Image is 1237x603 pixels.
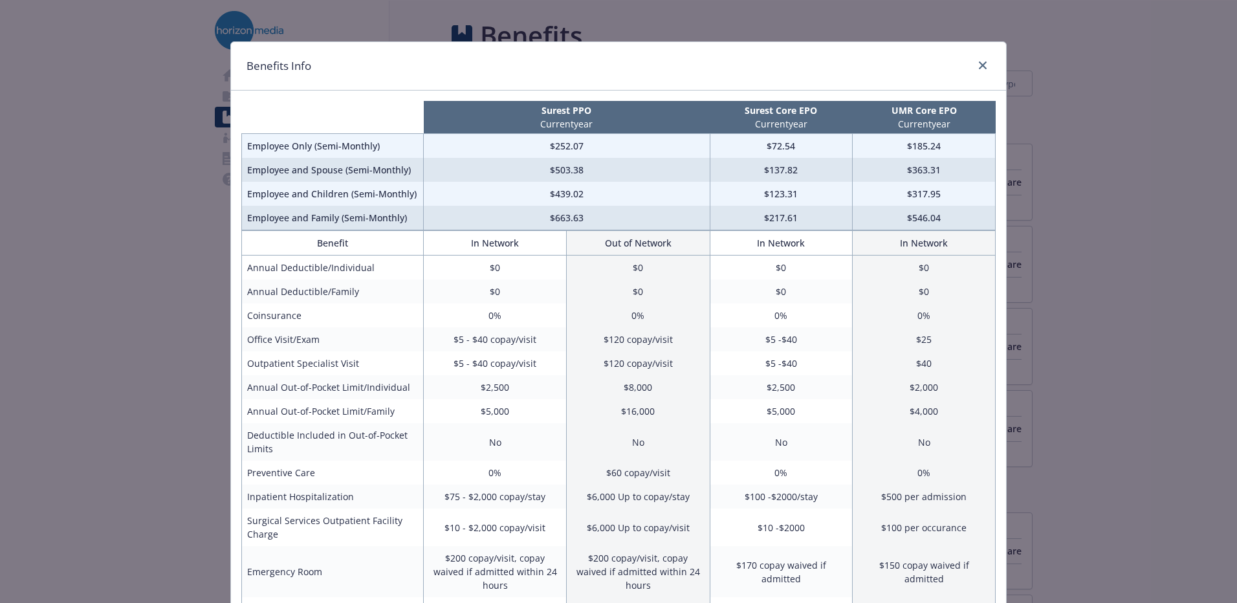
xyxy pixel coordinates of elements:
td: No [853,423,996,461]
td: 0% [567,303,710,327]
td: $363.31 [853,158,996,182]
td: Annual Out-of-Pocket Limit/Individual [242,375,424,399]
td: Outpatient Specialist Visit [242,351,424,375]
td: Employee and Spouse (Semi-Monthly) [242,158,424,182]
td: $100 -$2000/stay [710,485,853,509]
td: $5 - $40 copay/visit [424,327,567,351]
td: Employee and Children (Semi-Monthly) [242,182,424,206]
td: $150 copay waived if admitted [853,546,996,597]
td: No [424,423,567,461]
td: Surgical Services Outpatient Facility Charge [242,509,424,546]
td: Preventive Care [242,461,424,485]
td: $0 [424,256,567,280]
p: Surest Core EPO [712,104,850,117]
td: 0% [424,461,567,485]
td: $6,000 Up to copay/visit [567,509,710,546]
td: $120 copay/visit [567,327,710,351]
td: $40 [853,351,996,375]
td: Office Visit/Exam [242,327,424,351]
td: 0% [853,303,996,327]
td: $2,000 [853,375,996,399]
th: In Network [853,231,996,256]
td: $4,000 [853,399,996,423]
td: Deductible Included in Out-of-Pocket Limits [242,423,424,461]
td: $317.95 [853,182,996,206]
td: $503.38 [424,158,710,182]
td: $60 copay/visit [567,461,710,485]
td: $0 [424,280,567,303]
td: $0 [567,256,710,280]
td: $123.31 [710,182,853,206]
td: $6,000 Up to copay/stay [567,485,710,509]
th: Out of Network [567,231,710,256]
td: $5 - $40 copay/visit [424,351,567,375]
td: $500 per admission [853,485,996,509]
td: No [710,423,853,461]
td: $185.24 [853,134,996,159]
td: $170 copay waived if admitted [710,546,853,597]
td: Annual Deductible/Individual [242,256,424,280]
td: $16,000 [567,399,710,423]
td: $5,000 [710,399,853,423]
th: Benefit [242,231,424,256]
td: $2,500 [424,375,567,399]
td: 0% [710,461,853,485]
td: $0 [710,256,853,280]
td: 0% [710,303,853,327]
td: $0 [853,256,996,280]
td: $137.82 [710,158,853,182]
td: $2,500 [710,375,853,399]
td: 0% [853,461,996,485]
td: Employee Only (Semi-Monthly) [242,134,424,159]
a: close [975,58,991,73]
td: $5 -$40 [710,327,853,351]
p: Current year [426,117,707,131]
td: Inpatient Hospitalization [242,485,424,509]
p: Surest PPO [426,104,707,117]
td: $0 [567,280,710,303]
td: $72.54 [710,134,853,159]
th: intentionally left blank [242,101,424,134]
td: $100 per occurance [853,509,996,546]
td: $8,000 [567,375,710,399]
td: $663.63 [424,206,710,230]
td: $75 - $2,000 copay/stay [424,485,567,509]
td: Annual Deductible/Family [242,280,424,303]
td: $10 - $2,000 copay/visit [424,509,567,546]
td: $439.02 [424,182,710,206]
td: No [567,423,710,461]
h1: Benefits Info [246,58,311,74]
td: $252.07 [424,134,710,159]
td: $120 copay/visit [567,351,710,375]
td: 0% [424,303,567,327]
td: $0 [710,280,853,303]
p: Current year [712,117,850,131]
td: $200 copay/visit, copay waived if admitted within 24 hours [567,546,710,597]
td: $25 [853,327,996,351]
td: $5 -$40 [710,351,853,375]
th: In Network [710,231,853,256]
p: Current year [855,117,993,131]
td: $546.04 [853,206,996,230]
td: Coinsurance [242,303,424,327]
td: $217.61 [710,206,853,230]
td: $200 copay/visit, copay waived if admitted within 24 hours [424,546,567,597]
td: Employee and Family (Semi-Monthly) [242,206,424,230]
td: $5,000 [424,399,567,423]
th: In Network [424,231,567,256]
td: Emergency Room [242,546,424,597]
td: $0 [853,280,996,303]
td: Annual Out-of-Pocket Limit/Family [242,399,424,423]
td: $10 -$2000 [710,509,853,546]
p: UMR Core EPO [855,104,993,117]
